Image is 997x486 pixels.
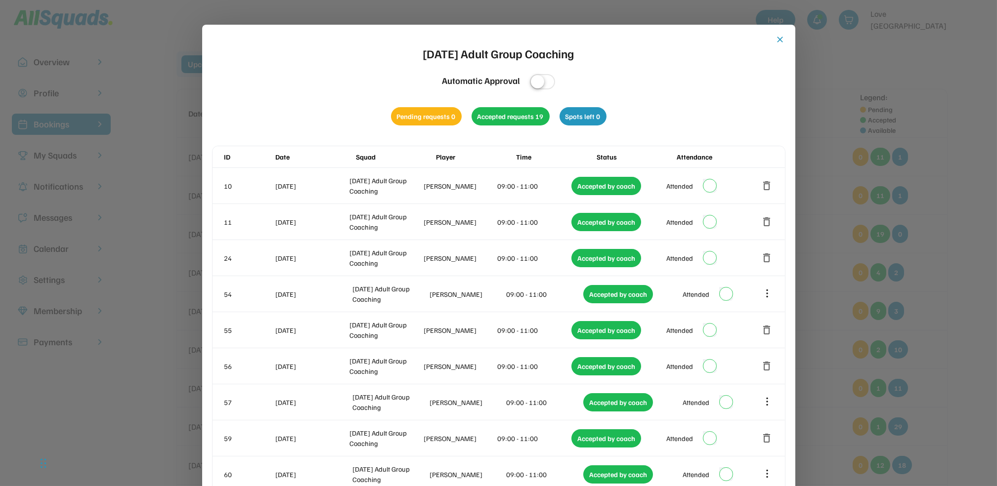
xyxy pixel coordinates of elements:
[224,217,274,227] div: 11
[430,397,505,407] div: [PERSON_NAME]
[683,397,709,407] div: Attended
[424,325,496,335] div: [PERSON_NAME]
[666,181,693,191] div: Attended
[352,392,428,412] div: [DATE] Adult Group Coaching
[507,289,582,299] div: 09:00 - 11:00
[666,325,693,335] div: Attended
[224,433,274,444] div: 59
[349,320,422,340] div: [DATE] Adult Group Coaching
[356,152,434,162] div: Squad
[683,289,709,299] div: Attended
[761,324,773,336] button: delete
[424,253,496,263] div: [PERSON_NAME]
[507,397,582,407] div: 09:00 - 11:00
[498,181,570,191] div: 09:00 - 11:00
[571,177,641,195] div: Accepted by coach
[498,433,570,444] div: 09:00 - 11:00
[349,211,422,232] div: [DATE] Adult Group Coaching
[583,285,653,303] div: Accepted by coach
[424,433,496,444] div: [PERSON_NAME]
[224,397,274,407] div: 57
[276,253,348,263] div: [DATE]
[498,253,570,263] div: 09:00 - 11:00
[224,152,274,162] div: ID
[352,464,428,485] div: [DATE] Adult Group Coaching
[516,152,594,162] div: Time
[391,107,462,125] div: Pending requests 0
[761,432,773,444] button: delete
[666,217,693,227] div: Attended
[436,152,514,162] div: Player
[442,74,520,87] div: Automatic Approval
[276,433,348,444] div: [DATE]
[761,180,773,192] button: delete
[583,393,653,411] div: Accepted by coach
[276,217,348,227] div: [DATE]
[571,429,641,447] div: Accepted by coach
[224,181,274,191] div: 10
[349,175,422,196] div: [DATE] Adult Group Coaching
[224,361,274,371] div: 56
[498,217,570,227] div: 09:00 - 11:00
[472,107,550,125] div: Accepted requests 19
[430,289,505,299] div: [PERSON_NAME]
[498,325,570,335] div: 09:00 - 11:00
[276,469,351,480] div: [DATE]
[224,253,274,263] div: 24
[349,356,422,376] div: [DATE] Adult Group Coaching
[666,433,693,444] div: Attended
[683,469,709,480] div: Attended
[276,289,351,299] div: [DATE]
[424,361,496,371] div: [PERSON_NAME]
[761,252,773,264] button: delete
[666,253,693,263] div: Attended
[352,283,428,304] div: [DATE] Adult Group Coaching
[224,289,274,299] div: 54
[349,428,422,448] div: [DATE] Adult Group Coaching
[583,465,653,484] div: Accepted by coach
[571,321,641,339] div: Accepted by coach
[276,181,348,191] div: [DATE]
[423,44,574,62] div: [DATE] Adult Group Coaching
[498,361,570,371] div: 09:00 - 11:00
[571,213,641,231] div: Accepted by coach
[276,152,354,162] div: Date
[761,360,773,372] button: delete
[424,181,496,191] div: [PERSON_NAME]
[430,469,505,480] div: [PERSON_NAME]
[597,152,675,162] div: Status
[571,357,641,375] div: Accepted by coach
[224,469,274,480] div: 60
[276,361,348,371] div: [DATE]
[677,152,755,162] div: Attendance
[349,247,422,268] div: [DATE] Adult Group Coaching
[424,217,496,227] div: [PERSON_NAME]
[276,397,351,407] div: [DATE]
[560,107,607,125] div: Spots left 0
[224,325,274,335] div: 55
[507,469,582,480] div: 09:00 - 11:00
[276,325,348,335] div: [DATE]
[776,35,785,44] button: close
[666,361,693,371] div: Attended
[761,216,773,228] button: delete
[571,249,641,267] div: Accepted by coach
